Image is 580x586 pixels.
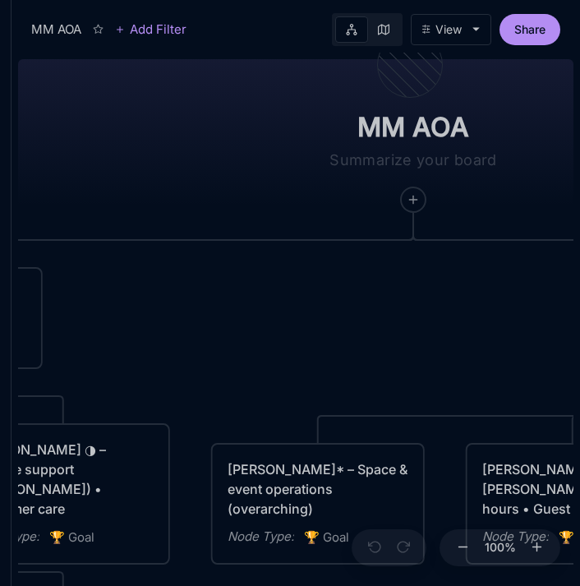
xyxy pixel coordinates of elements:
[49,528,94,547] span: Goal
[559,529,578,545] i: 🏆
[304,528,349,547] span: Goal
[228,459,408,519] div: [PERSON_NAME]* – Space & event operations (overarching)
[49,529,68,545] i: 🏆
[499,14,560,45] button: Share
[411,14,491,45] button: View
[228,527,294,547] div: Node Type :
[482,527,549,547] div: Node Type :
[115,20,186,39] button: Add Filter
[481,529,520,567] button: 100%
[210,442,426,565] div: [PERSON_NAME]* – Space & event operations (overarching)Node Type:🏆Goal
[304,529,323,545] i: 🏆
[435,23,462,36] div: View
[125,20,186,39] span: Add Filter
[31,20,81,39] div: MM AOA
